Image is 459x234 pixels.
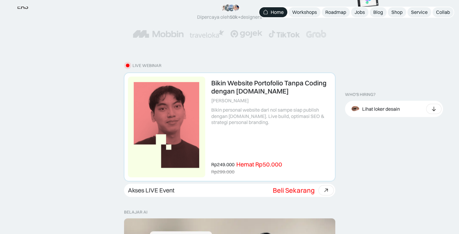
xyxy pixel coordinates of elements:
div: Akses LIVE Event [128,187,174,194]
a: Collab [432,7,454,17]
div: Shop [391,9,403,15]
div: Hemat Rp50.000 [236,161,282,168]
div: Blog [373,9,383,15]
a: Workshops [288,7,320,17]
div: Rp249.000 [211,161,234,168]
div: belajar ai [124,210,147,215]
div: Roadmap [325,9,346,15]
div: Jobs [355,9,365,15]
div: LIVE WEBINAR [132,63,161,68]
div: Collab [436,9,450,15]
a: Akses LIVE EventBeli Sekarang [124,184,335,197]
a: Service [407,7,431,17]
div: Dipercaya oleh designers [197,14,262,20]
a: Shop [388,7,406,17]
div: WHO’S HIRING? [345,92,375,97]
div: Service [411,9,428,15]
span: 50k+ [230,14,241,20]
div: Lihat loker desain [362,106,400,112]
div: Home [271,9,284,15]
a: Home [259,7,287,17]
a: Roadmap [322,7,350,17]
a: Blog [370,7,387,17]
div: Beli Sekarang [273,186,315,194]
div: Workshops [292,9,317,15]
div: Rp299.000 [211,169,234,175]
a: Jobs [351,7,368,17]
